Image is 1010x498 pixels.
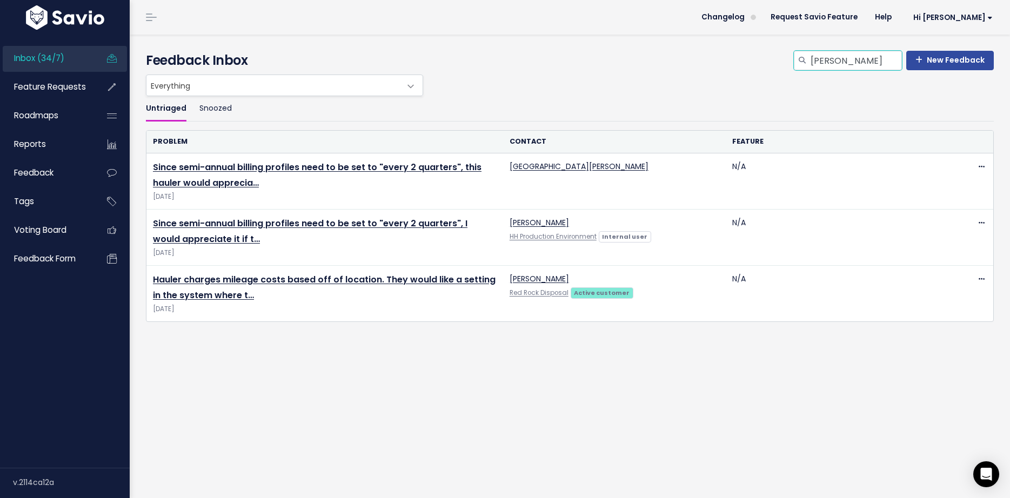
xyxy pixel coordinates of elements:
[14,167,53,178] span: Feedback
[726,210,948,266] td: N/A
[726,266,948,322] td: N/A
[503,131,726,153] th: Contact
[3,189,90,214] a: Tags
[726,131,948,153] th: Feature
[14,52,64,64] span: Inbox (34/7)
[571,287,633,298] a: Active customer
[3,103,90,128] a: Roadmaps
[510,161,648,172] a: [GEOGRAPHIC_DATA][PERSON_NAME]
[510,288,568,297] a: Red Rock Disposal
[13,468,130,496] div: v.2114ca12a
[599,231,651,241] a: Internal user
[701,14,745,21] span: Changelog
[153,247,497,259] span: [DATE]
[3,75,90,99] a: Feature Requests
[810,51,902,70] input: Search inbox...
[973,461,999,487] div: Open Intercom Messenger
[146,51,994,70] h4: Feedback Inbox
[199,96,232,122] a: Snoozed
[3,160,90,185] a: Feedback
[913,14,993,22] span: Hi [PERSON_NAME]
[14,110,58,121] span: Roadmaps
[574,288,630,297] strong: Active customer
[146,96,186,122] a: Untriaged
[153,304,497,315] span: [DATE]
[602,232,647,241] strong: Internal user
[3,218,90,243] a: Voting Board
[14,81,86,92] span: Feature Requests
[3,132,90,157] a: Reports
[146,96,994,122] ul: Filter feature requests
[3,246,90,271] a: Feedback form
[153,161,481,189] a: Since semi-annual billing profiles need to be set to "every 2 quarters", this hauler would apprecia…
[14,138,46,150] span: Reports
[866,9,900,25] a: Help
[23,5,107,30] img: logo-white.9d6f32f41409.svg
[3,46,90,71] a: Inbox (34/7)
[14,224,66,235] span: Voting Board
[14,253,76,264] span: Feedback form
[153,191,497,203] span: [DATE]
[510,232,597,241] a: HH Production Environment
[146,131,503,153] th: Problem
[900,9,1001,26] a: Hi [PERSON_NAME]
[146,75,423,96] span: Everything
[153,273,496,301] a: Hauler charges mileage costs based off of location. They would like a setting in the system where t…
[906,51,994,70] a: New Feedback
[726,153,948,210] td: N/A
[510,273,569,284] a: [PERSON_NAME]
[762,9,866,25] a: Request Savio Feature
[146,75,401,96] span: Everything
[153,217,467,245] a: Since semi-annual billing profiles need to be set to "every 2 quarters", I would appreciate it if t…
[510,217,569,228] a: [PERSON_NAME]
[14,196,34,207] span: Tags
